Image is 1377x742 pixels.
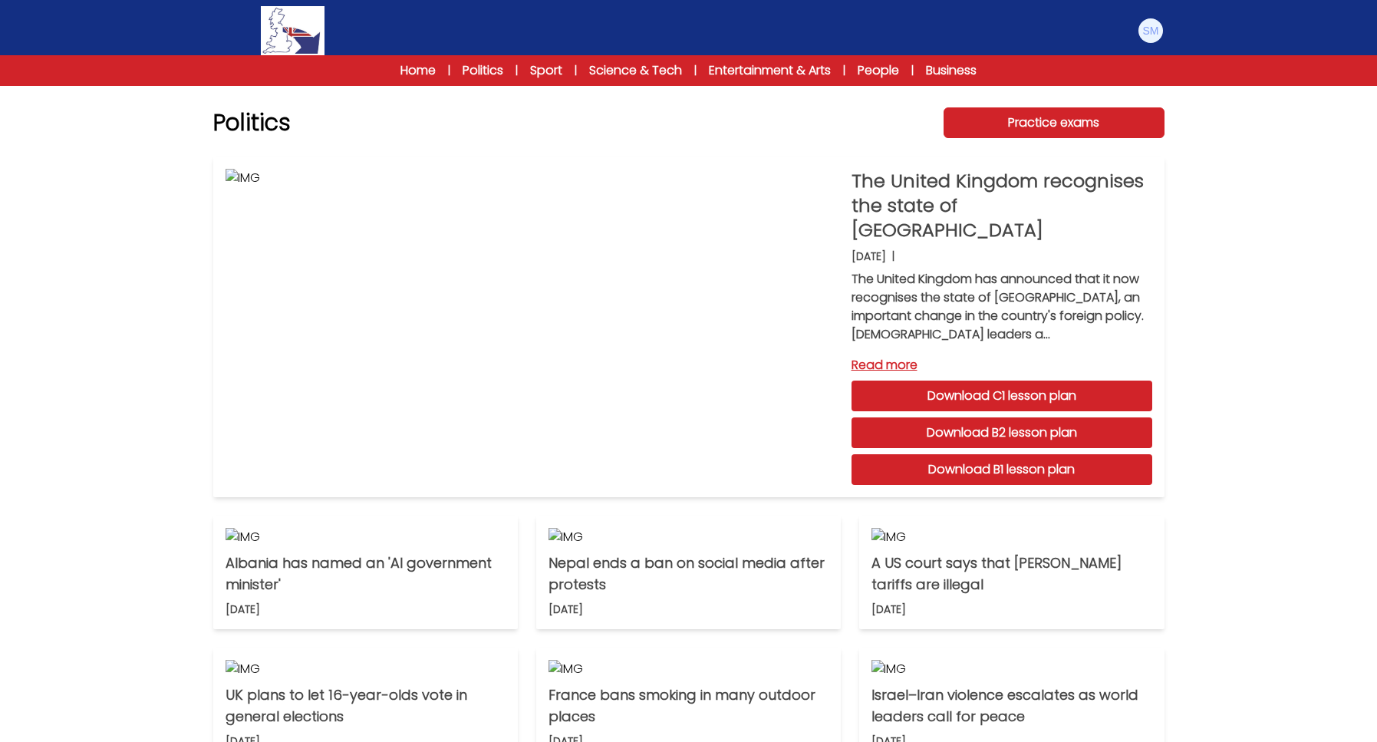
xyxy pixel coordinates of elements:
[575,63,577,78] span: |
[463,61,503,80] a: Politics
[871,528,1151,546] img: IMG
[226,528,506,546] img: IMG
[213,109,291,137] h1: Politics
[530,61,562,80] a: Sport
[709,61,831,80] a: Entertainment & Arts
[852,454,1152,485] a: Download B1 lesson plan
[226,169,839,485] img: IMG
[1138,18,1163,43] img: Stefania Modica
[871,602,906,617] p: [DATE]
[852,270,1152,344] p: The United Kingdom has announced that it now recognises the state of [GEOGRAPHIC_DATA], an import...
[548,660,829,678] img: IMG
[892,249,894,264] b: |
[871,684,1151,727] p: Israel–Iran violence escalates as world leaders call for peace
[843,63,845,78] span: |
[226,602,260,617] p: [DATE]
[548,684,829,727] p: France bans smoking in many outdoor places
[400,61,436,80] a: Home
[261,6,324,55] img: Logo
[589,61,682,80] a: Science & Tech
[852,417,1152,448] a: Download B2 lesson plan
[516,63,518,78] span: |
[911,63,914,78] span: |
[213,516,518,629] a: IMG Albania has named an 'AI government minister' [DATE]
[852,169,1152,242] p: The United Kingdom recognises the state of [GEOGRAPHIC_DATA]
[858,61,899,80] a: People
[926,61,977,80] a: Business
[213,6,373,55] a: Logo
[871,552,1151,595] p: A US court says that [PERSON_NAME] tariffs are illegal
[226,684,506,727] p: UK plans to let 16-year-olds vote in general elections
[694,63,697,78] span: |
[536,516,841,629] a: IMG Nepal ends a ban on social media after protests [DATE]
[226,552,506,595] p: Albania has named an 'AI government minister'
[852,249,886,264] p: [DATE]
[548,552,829,595] p: Nepal ends a ban on social media after protests
[448,63,450,78] span: |
[226,660,506,678] img: IMG
[548,528,829,546] img: IMG
[852,356,1152,374] a: Read more
[548,602,583,617] p: [DATE]
[852,381,1152,411] a: Download C1 lesson plan
[859,516,1164,629] a: IMG A US court says that [PERSON_NAME] tariffs are illegal [DATE]
[871,660,1151,678] img: IMG
[944,107,1165,138] a: Practice exams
